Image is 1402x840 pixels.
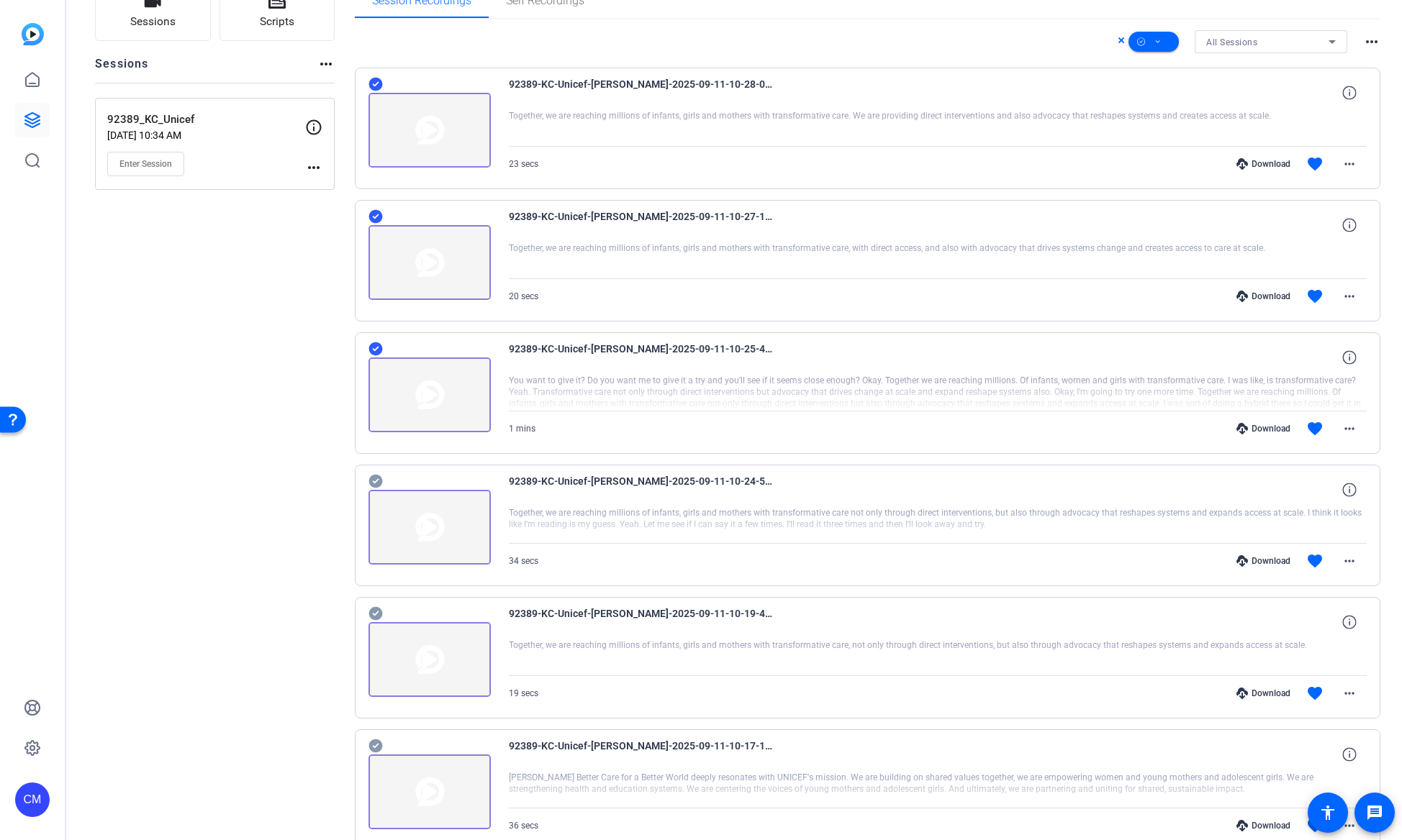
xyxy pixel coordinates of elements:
span: Enter Session [119,158,172,170]
mat-icon: more_horiz [1363,33,1380,50]
span: Scripts [260,14,294,30]
img: thumb-nail [368,225,491,300]
mat-icon: more_horiz [1341,552,1358,570]
span: 92389-KC-Unicef-[PERSON_NAME]-2025-09-11-10-19-43-675-0 [509,605,775,639]
mat-icon: favorite [1306,552,1324,570]
mat-icon: message [1366,804,1383,821]
img: thumb-nail [368,93,491,168]
span: 20 secs [509,291,538,301]
span: 92389-KC-Unicef-[PERSON_NAME]-2025-09-11-10-24-58-046-0 [509,472,775,507]
span: Sessions [130,14,176,30]
span: 34 secs [509,556,538,566]
h2: Sessions [95,55,149,83]
mat-icon: more_horiz [317,55,335,73]
div: Download [1229,688,1298,699]
span: 1 mins [509,424,535,434]
mat-icon: more_horiz [1341,817,1358,834]
mat-icon: favorite [1306,155,1324,173]
div: Download [1229,423,1298,434]
img: thumb-nail [368,622,491,697]
span: All Sessions [1206,37,1257,47]
mat-icon: more_horiz [1341,155,1358,173]
img: thumb-nail [368,754,491,829]
span: 36 secs [509,821,538,831]
p: 92389_KC_Unicef [107,111,305,128]
mat-icon: favorite [1306,817,1324,834]
button: Enter Session [107,152,184,176]
div: Download [1229,555,1298,567]
span: 92389-KC-Unicef-[PERSON_NAME]-2025-09-11-10-25-48-124-0 [509,340,775,375]
p: [DATE] 10:34 AM [107,129,305,141]
div: Download [1229,820,1298,831]
mat-icon: favorite [1306,420,1324,437]
mat-icon: more_horiz [1341,685,1358,702]
span: 19 secs [509,688,538,698]
div: Download [1229,158,1298,170]
span: 92389-KC-Unicef-[PERSON_NAME]-2025-09-11-10-28-06-043-0 [509,76,775,110]
span: 23 secs [509,159,538,169]
img: thumb-nail [368,357,491,432]
span: 92389-KC-Unicef-[PERSON_NAME]-2025-09-11-10-17-15-064-0 [509,737,775,772]
mat-icon: accessibility [1319,804,1337,821]
div: CM [15,782,50,817]
div: Download [1229,291,1298,302]
img: blue-gradient.svg [22,23,44,45]
mat-icon: favorite [1306,288,1324,305]
mat-icon: more_horiz [305,159,322,176]
img: thumb-nail [368,490,491,565]
mat-icon: more_horiz [1341,420,1358,437]
span: 92389-KC-Unicef-[PERSON_NAME]-2025-09-11-10-27-14-783-0 [509,208,775,242]
mat-icon: favorite [1306,685,1324,702]
mat-icon: more_horiz [1341,288,1358,305]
